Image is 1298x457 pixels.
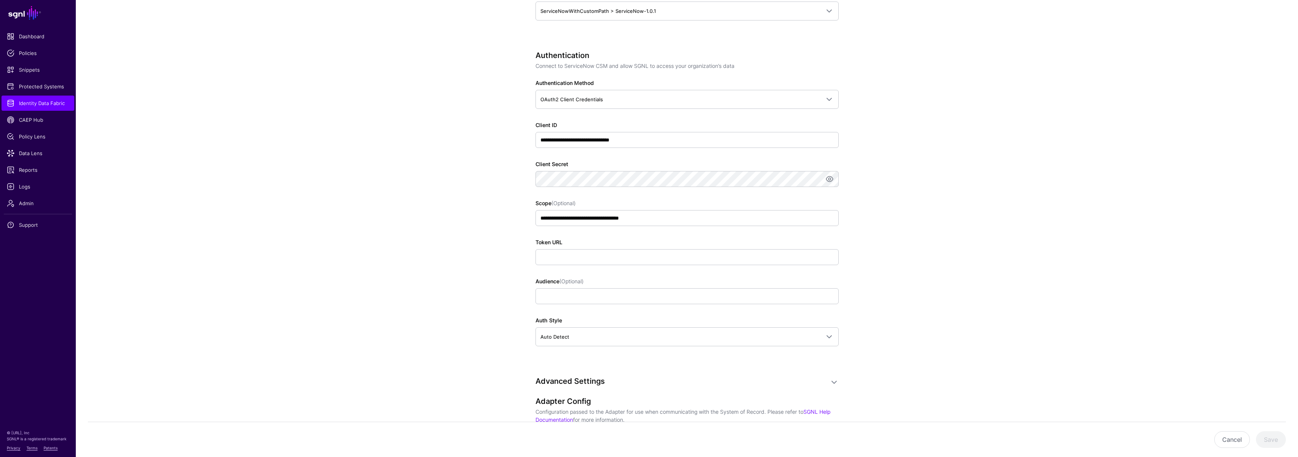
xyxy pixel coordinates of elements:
a: Terms [27,446,38,450]
a: Protected Systems [2,79,74,94]
a: Reports [2,162,74,177]
h3: Advanced Settings [535,377,824,386]
p: Connect to ServiceNow CSM and allow SGNL to access your organization’s data [535,62,839,70]
span: Data Lens [7,149,69,157]
span: Auto Detect [540,334,569,340]
span: (Optional) [559,278,584,284]
label: Auth Style [535,316,562,324]
span: OAuth2 Client Credentials [540,96,603,102]
a: Policy Lens [2,129,74,144]
label: Token URL [535,238,562,246]
label: Client ID [535,121,557,129]
span: Support [7,221,69,229]
a: Snippets [2,62,74,77]
p: SGNL® is a registered trademark [7,436,69,442]
label: Audience [535,277,584,285]
span: Protected Systems [7,83,69,90]
h3: Adapter Config [535,397,839,406]
a: Policies [2,46,74,61]
label: Scope [535,199,576,207]
span: CAEP Hub [7,116,69,124]
a: Identity Data Fabric [2,96,74,111]
button: Cancel [1214,431,1250,448]
span: ServiceNowWithCustomPath > ServiceNow-1.0.1 [540,8,656,14]
a: SGNL [5,5,71,21]
a: Admin [2,196,74,211]
a: CAEP Hub [2,112,74,127]
span: Policies [7,49,69,57]
a: Patents [44,446,58,450]
span: Policy Lens [7,133,69,140]
span: Snippets [7,66,69,74]
span: Reports [7,166,69,174]
label: Client Secret [535,160,568,168]
p: Configuration passed to the Adapter for use when communicating with the System of Record. Please ... [535,408,839,424]
span: (Optional) [551,200,576,206]
a: Dashboard [2,29,74,44]
span: Dashboard [7,33,69,40]
label: Authentication Method [535,79,594,87]
span: Identity Data Fabric [7,99,69,107]
a: Data Lens [2,146,74,161]
span: Logs [7,183,69,190]
p: © [URL], Inc [7,430,69,436]
a: Logs [2,179,74,194]
a: Privacy [7,446,20,450]
span: Admin [7,199,69,207]
h3: Authentication [535,51,839,60]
